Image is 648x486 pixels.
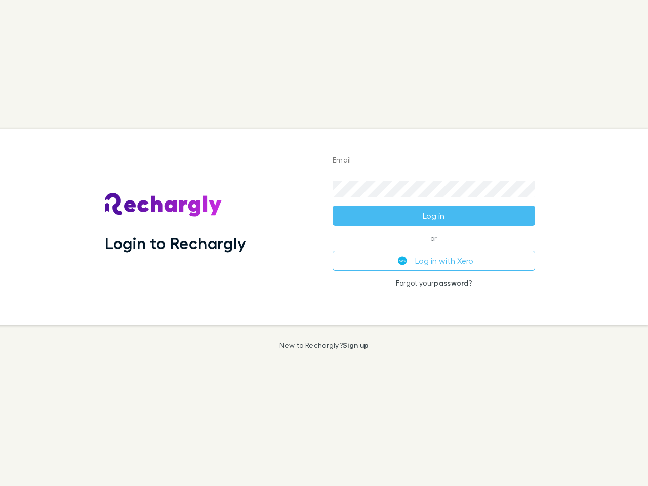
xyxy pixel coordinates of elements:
a: password [434,278,468,287]
img: Rechargly's Logo [105,193,222,217]
button: Log in with Xero [333,251,535,271]
h1: Login to Rechargly [105,233,246,253]
p: New to Rechargly? [279,341,369,349]
a: Sign up [343,341,369,349]
img: Xero's logo [398,256,407,265]
p: Forgot your ? [333,279,535,287]
button: Log in [333,206,535,226]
